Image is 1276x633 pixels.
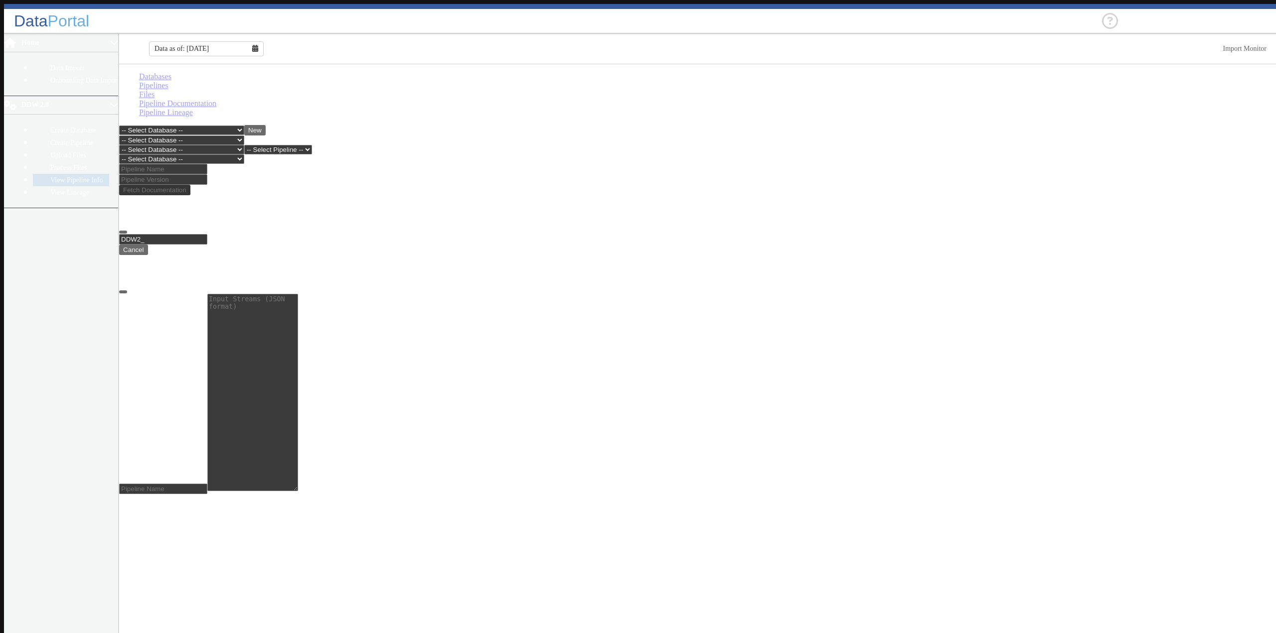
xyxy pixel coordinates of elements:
input: Pipeline Version [119,174,207,185]
span: DDW 2.0 [20,101,110,109]
input: Enter database name [119,234,207,245]
ng-select: 00DanaBankQAserver [1118,16,1268,25]
input: Pipeline Name [119,164,207,174]
div: Help [1102,13,1118,29]
button: New [244,125,266,135]
span: Data [14,12,48,30]
a: Create Pipeline [33,136,109,149]
a: Process Files [33,161,109,174]
a: View Lineage [33,186,109,199]
a: View Pipeline Info [33,174,109,186]
a: Data Import [33,62,109,74]
a: Pipeline Documentation [139,99,216,108]
a: Pipelines [139,81,168,90]
p-accordion-content: Home [4,52,118,96]
button: Cancel [119,245,148,255]
input: Pipeline Name [119,484,207,494]
span: Data as of: [DATE] [155,45,209,53]
span: Home [20,39,110,47]
a: Files [139,90,155,99]
p-accordion-header: Home [4,34,118,52]
a: Onboarding Data Import [33,74,109,87]
p-accordion-content: DDW 2.0 [4,115,118,208]
a: Upload Files [33,149,109,161]
a: Create Database [33,124,109,136]
a: Databases [139,72,171,81]
span: Portal [48,12,90,30]
p-accordion-header: DDW 2.0 [4,96,118,115]
a: Pipeline Lineage [139,108,193,117]
button: Fetch Documentation [119,185,190,195]
a: This is available for Darling Employees only [1223,45,1267,52]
